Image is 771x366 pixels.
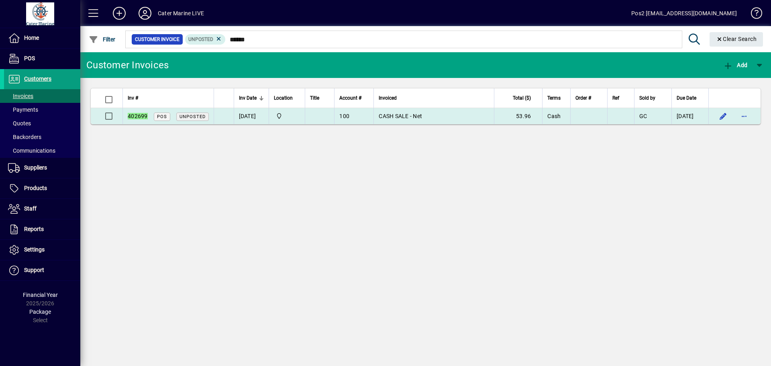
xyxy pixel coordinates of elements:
div: Ref [612,94,629,102]
span: Invoiced [379,94,397,102]
div: Total ($) [499,94,538,102]
span: Filter [89,36,116,43]
a: Communications [4,144,80,157]
button: Add [106,6,132,20]
div: Order # [575,94,602,102]
span: Ref [612,94,619,102]
a: Backorders [4,130,80,144]
a: Knowledge Base [745,2,761,28]
div: Sold by [639,94,667,102]
span: Cater Marine [274,112,300,121]
button: More options [738,110,751,123]
span: Customers [24,76,51,82]
div: Account # [339,94,369,102]
a: Reports [4,219,80,239]
span: Due Date [677,94,696,102]
span: Total ($) [513,94,531,102]
span: Cash [547,113,561,119]
span: POS [157,114,167,119]
span: CASH SALE - Net [379,113,422,119]
button: Add [721,58,749,72]
td: [DATE] [234,108,269,124]
span: Customer Invoice [135,35,179,43]
a: Home [4,28,80,48]
div: Customer Invoices [86,59,169,72]
span: Unposted [188,37,213,42]
span: Invoices [8,93,33,99]
td: [DATE] [671,108,708,124]
span: Package [29,309,51,315]
div: Due Date [677,94,704,102]
span: Sold by [639,94,655,102]
div: Inv # [128,94,209,102]
span: Reports [24,226,44,232]
span: Support [24,267,44,273]
span: Terms [547,94,561,102]
div: Location [274,94,300,102]
button: Clear [710,32,763,47]
span: Add [723,62,747,68]
span: Settings [24,246,45,253]
span: Account # [339,94,361,102]
a: Settings [4,240,80,260]
button: Edit [717,110,730,123]
span: 100 [339,113,349,119]
span: Backorders [8,134,41,140]
button: Filter [87,32,118,47]
span: Products [24,185,47,191]
a: Quotes [4,117,80,130]
span: Communications [8,147,55,154]
span: GC [639,113,647,119]
span: Order # [575,94,591,102]
span: Clear Search [716,36,757,42]
em: 402699 [128,113,148,119]
span: Home [24,35,39,41]
a: Staff [4,199,80,219]
div: Invoiced [379,94,489,102]
div: Pos2 [EMAIL_ADDRESS][DOMAIN_NAME] [631,7,737,20]
span: Staff [24,205,37,212]
span: Inv Date [239,94,257,102]
div: Cater Marine LIVE [158,7,204,20]
span: Unposted [179,114,206,119]
a: Suppliers [4,158,80,178]
div: Inv Date [239,94,264,102]
a: Invoices [4,89,80,103]
button: Profile [132,6,158,20]
a: Payments [4,103,80,117]
span: Payments [8,106,38,113]
a: Products [4,178,80,198]
div: Title [310,94,330,102]
td: 53.96 [494,108,542,124]
span: Suppliers [24,164,47,171]
span: Financial Year [23,292,58,298]
span: Quotes [8,120,31,127]
span: POS [24,55,35,61]
span: Inv # [128,94,138,102]
a: Support [4,260,80,280]
span: Location [274,94,293,102]
span: Title [310,94,319,102]
a: POS [4,49,80,69]
mat-chip: Customer Invoice Status: Unposted [185,34,226,45]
